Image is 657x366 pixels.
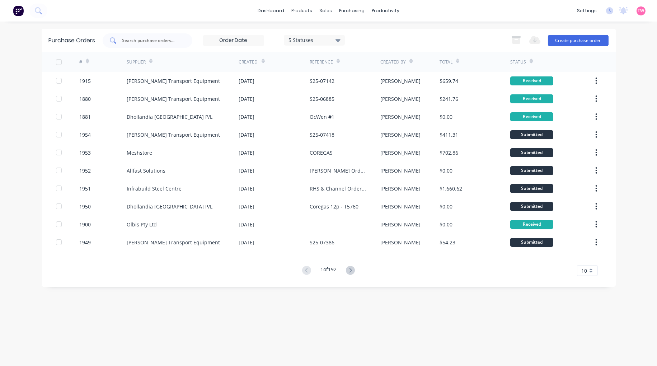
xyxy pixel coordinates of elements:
div: 1951 [79,185,91,192]
div: [PERSON_NAME] [380,185,421,192]
div: sales [316,5,335,16]
div: Submitted [510,130,553,139]
div: $241.76 [440,95,458,103]
div: # [79,59,82,65]
div: purchasing [335,5,368,16]
div: Status [510,59,526,65]
div: Received [510,76,553,85]
div: 1949 [79,239,91,246]
div: [DATE] [239,203,255,210]
a: dashboard [254,5,288,16]
div: [PERSON_NAME] Transport Equipment [127,239,220,246]
div: Submitted [510,148,553,157]
div: Dhollandia [GEOGRAPHIC_DATA] P/L [127,203,212,210]
div: Infrabuild Steel Centre [127,185,182,192]
div: S25-06885 [310,95,334,103]
div: Submitted [510,202,553,211]
div: 1953 [79,149,91,156]
div: [PERSON_NAME] Transport Equipment [127,77,220,85]
div: Olbis Pty Ltd [127,221,157,228]
div: 1950 [79,203,91,210]
div: [PERSON_NAME] [380,95,421,103]
div: [PERSON_NAME] [380,221,421,228]
div: $0.00 [440,167,452,174]
div: Dhollandia [GEOGRAPHIC_DATA] P/L [127,113,212,121]
div: [DATE] [239,239,255,246]
div: 1954 [79,131,91,139]
div: Allfast Solutions [127,167,165,174]
div: [PERSON_NAME] Transport Equipment [127,95,220,103]
button: Create purchase order [548,35,609,46]
div: [DATE] [239,131,255,139]
input: Search purchase orders... [122,37,181,44]
div: [PERSON_NAME] [380,239,421,246]
div: 1900 [79,221,91,228]
div: Coregas 12p - T5760 [310,203,358,210]
div: 1 of 192 [320,266,337,276]
div: $0.00 [440,221,452,228]
div: Meshstore [127,149,152,156]
div: [DATE] [239,113,255,121]
div: [PERSON_NAME] [380,203,421,210]
div: 1880 [79,95,91,103]
div: [DATE] [239,149,255,156]
img: Factory [13,5,24,16]
div: [DATE] [239,167,255,174]
div: [PERSON_NAME] Order - MiniBody [310,167,366,174]
div: 1915 [79,77,91,85]
input: Order Date [203,35,264,46]
span: TW [638,8,644,14]
div: [DATE] [239,77,255,85]
div: RHS & Channel Order 12m [310,185,366,192]
div: Received [510,220,553,229]
div: $54.23 [440,239,455,246]
div: Submitted [510,166,553,175]
div: 1952 [79,167,91,174]
div: settings [573,5,600,16]
div: S25-07418 [310,131,334,139]
div: Purchase Orders [49,36,95,45]
div: $659.74 [440,77,458,85]
div: $1,660.62 [440,185,462,192]
div: Reference [310,59,333,65]
div: COREGAS [310,149,333,156]
div: $411.31 [440,131,458,139]
div: Received [510,112,553,121]
span: 10 [582,267,587,274]
div: 5 Statuses [288,36,340,44]
div: [PERSON_NAME] [380,131,421,139]
div: [PERSON_NAME] Transport Equipment [127,131,220,139]
div: 1881 [79,113,91,121]
div: S25-07142 [310,77,334,85]
div: [DATE] [239,185,255,192]
div: Supplier [127,59,146,65]
div: Submitted [510,184,553,193]
div: $0.00 [440,203,452,210]
div: [PERSON_NAME] [380,77,421,85]
div: Created [239,59,258,65]
div: [PERSON_NAME] [380,149,421,156]
div: S25-07386 [310,239,334,246]
div: $0.00 [440,113,452,121]
div: productivity [368,5,403,16]
div: [PERSON_NAME] [380,167,421,174]
div: OcWen #1 [310,113,334,121]
div: Total [440,59,452,65]
div: $702.86 [440,149,458,156]
div: products [288,5,316,16]
div: Created By [380,59,406,65]
div: [PERSON_NAME] [380,113,421,121]
div: [DATE] [239,95,255,103]
div: Received [510,94,553,103]
div: [DATE] [239,221,255,228]
div: Submitted [510,238,553,247]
